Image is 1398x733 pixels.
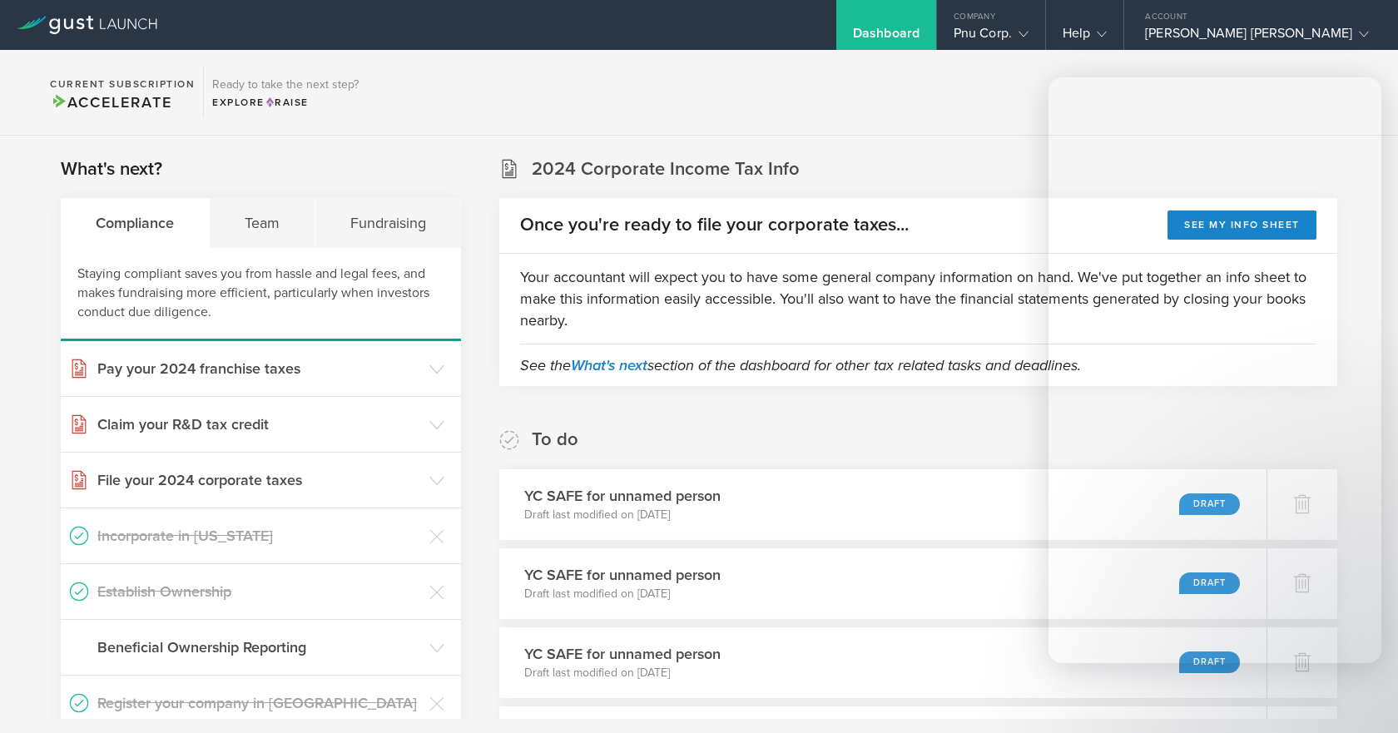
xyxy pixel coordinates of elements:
[97,636,421,658] h3: Beneficial Ownership Reporting
[524,643,721,665] h3: YC SAFE for unnamed person
[97,358,421,379] h3: Pay your 2024 franchise taxes
[524,485,721,507] h3: YC SAFE for unnamed person
[520,266,1316,331] p: Your accountant will expect you to have some general company information on hand. We've put toget...
[315,198,461,248] div: Fundraising
[50,93,171,111] span: Accelerate
[954,25,1029,50] div: Pnu Corp.
[61,157,162,181] h2: What's next?
[524,665,721,681] p: Draft last modified on [DATE]
[97,414,421,435] h3: Claim your R&D tax credit
[97,469,421,491] h3: File your 2024 corporate taxes
[97,692,421,714] h3: Register your company in [GEOGRAPHIC_DATA]
[1063,25,1107,50] div: Help
[499,469,1267,540] div: YC SAFE for unnamed personDraft last modified on [DATE]Draft
[524,507,721,523] p: Draft last modified on [DATE]
[97,581,421,602] h3: Establish Ownership
[97,525,421,547] h3: Incorporate in [US_STATE]
[532,428,578,452] h2: To do
[520,356,1081,374] em: See the section of the dashboard for other tax related tasks and deadlines.
[520,213,909,237] h2: Once you're ready to file your corporate taxes...
[853,25,920,50] div: Dashboard
[50,79,195,89] h2: Current Subscription
[61,248,461,341] div: Staying compliant saves you from hassle and legal fees, and makes fundraising more efficient, par...
[61,198,210,248] div: Compliance
[1341,676,1381,716] iframe: Intercom live chat
[265,97,309,108] span: Raise
[524,564,721,586] h3: YC SAFE for unnamed person
[524,586,721,602] p: Draft last modified on [DATE]
[212,79,359,91] h3: Ready to take the next step?
[532,157,800,181] h2: 2024 Corporate Income Tax Info
[1048,77,1381,663] iframe: Intercom live chat
[571,356,647,374] a: What's next
[210,198,315,248] div: Team
[203,67,367,118] div: Ready to take the next step?ExploreRaise
[1145,25,1369,50] div: [PERSON_NAME] [PERSON_NAME]
[499,548,1267,619] div: YC SAFE for unnamed personDraft last modified on [DATE]Draft
[499,627,1267,698] div: YC SAFE for unnamed personDraft last modified on [DATE]Draft
[212,95,359,110] div: Explore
